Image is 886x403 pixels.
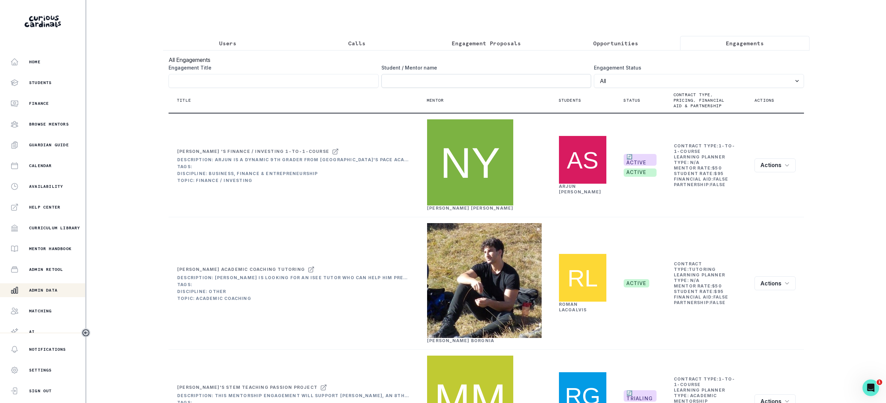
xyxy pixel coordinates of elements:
div: [PERSON_NAME] 's Finance / Investing 1-to-1-course [177,149,329,154]
b: tutoring [689,267,716,272]
span: 🔄 TRIALING [624,390,656,402]
div: Topic: Finance / Investing [177,178,410,183]
p: Calendar [29,163,52,168]
p: Engagements [726,39,764,47]
p: Guardian Guide [29,142,69,148]
label: Engagement Status [594,64,800,71]
div: Description: Arjun is a dynamic 9th grader from [GEOGRAPHIC_DATA]'s Pace Academy with a multiface... [177,157,410,163]
p: Students [559,98,581,103]
label: Engagement Title [169,64,374,71]
span: active [624,168,656,177]
div: Topic: Academic Coaching [177,296,410,301]
b: $ 95 [714,289,724,294]
p: Notifications [29,347,66,352]
div: Description: This mentorship engagement will support [PERSON_NAME], an 8th grader with strong aca... [177,393,410,399]
span: 1 [877,379,882,385]
p: Status [623,98,640,103]
iframe: Intercom live chat [862,379,879,396]
p: Admin Data [29,287,57,293]
div: Tags: [177,282,410,287]
b: false [713,176,729,182]
div: Description: [PERSON_NAME] is looking for an ISEE tutor who can help him prepare for the exam he'... [177,275,410,281]
p: Admin Retool [29,267,63,272]
p: Curriculum Library [29,225,80,231]
button: row menu [754,158,796,172]
div: [PERSON_NAME]'s STEM Teaching Passion Project [177,385,317,390]
b: N/A [690,278,700,283]
p: Calls [348,39,365,47]
b: $ 95 [714,171,724,176]
p: Matching [29,308,52,314]
b: $ 50 [712,283,722,288]
p: AI [29,329,35,335]
b: N/A [690,160,700,165]
button: row menu [754,276,796,290]
a: [PERSON_NAME] [PERSON_NAME] [427,205,513,211]
p: Finance [29,101,49,106]
p: Settings [29,367,52,373]
div: [PERSON_NAME] Academic Coaching tutoring [177,267,305,272]
b: 1-to-1-course [674,143,735,154]
p: Mentor Handbook [29,246,72,251]
label: Student / Mentor name [381,64,587,71]
p: Students [29,80,52,85]
p: Engagement Proposals [452,39,521,47]
td: Contract Type: Learning Planner Type: Mentor Rate: Student Rate: Financial Aid: Partnership: [673,143,738,188]
a: [PERSON_NAME] Borgnia [427,338,494,343]
p: Home [29,59,40,65]
a: Roman Lacgalvis [559,302,587,312]
p: Sign Out [29,388,52,394]
p: Contract type, pricing, financial aid & partnership [673,92,730,109]
p: Mentor [427,98,444,103]
div: Discipline: Other [177,289,410,294]
span: 🔄 ACTIVE [624,154,656,166]
img: Curious Cardinals Logo [25,16,61,27]
div: Tags: [177,164,410,170]
p: Opportunities [593,39,638,47]
p: Actions [754,98,774,103]
p: Help Center [29,204,60,210]
p: Title [177,98,191,103]
b: $ 50 [712,165,722,171]
td: Contract Type: Learning Planner Type: Mentor Rate: Student Rate: Financial Aid: Partnership: [673,261,738,306]
b: false [713,294,729,300]
b: 1-to-1-course [674,376,735,387]
div: Discipline: Business, Finance & Entrepreneurship [177,171,410,176]
span: active [624,279,649,287]
p: Users [219,39,236,47]
a: Arjun [PERSON_NAME] [559,184,602,194]
b: false [710,300,725,305]
p: Browse Mentors [29,121,69,127]
button: Toggle sidebar [81,328,90,337]
h3: All Engagements [169,56,804,64]
p: Availability [29,184,63,189]
b: false [710,182,725,187]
